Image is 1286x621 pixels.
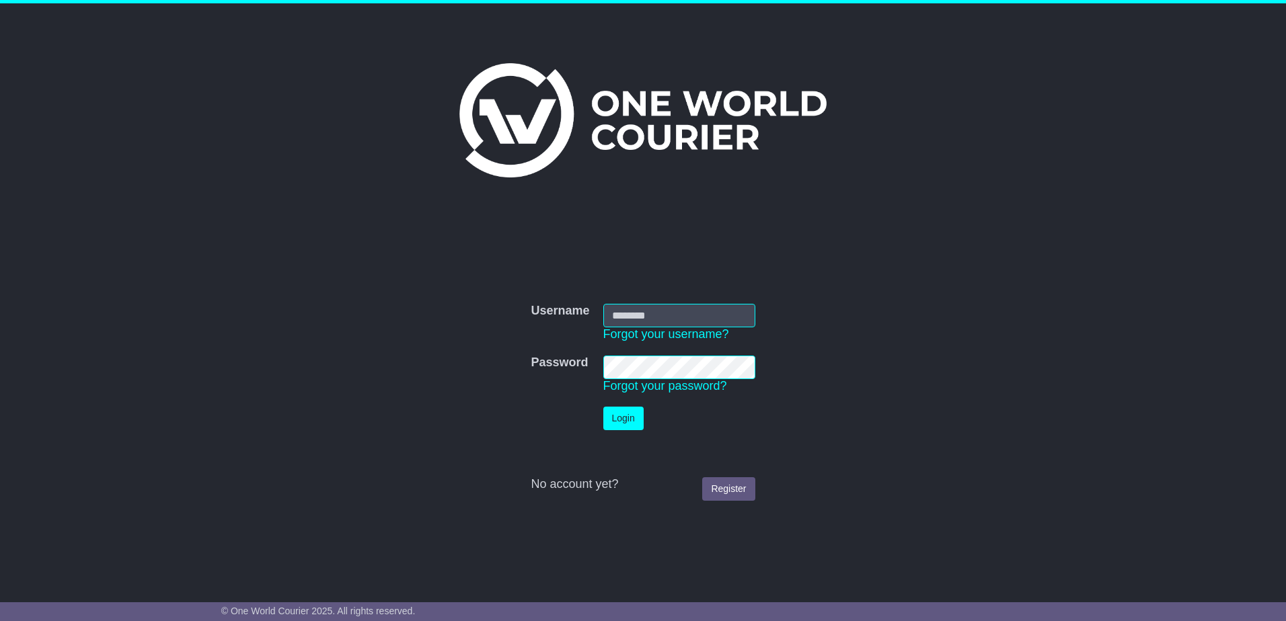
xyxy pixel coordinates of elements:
span: © One World Courier 2025. All rights reserved. [221,606,416,616]
a: Register [702,477,755,501]
button: Login [603,407,644,430]
a: Forgot your password? [603,379,727,392]
img: One World [459,63,827,177]
label: Username [531,304,589,319]
a: Forgot your username? [603,327,729,341]
div: No account yet? [531,477,755,492]
label: Password [531,356,588,370]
